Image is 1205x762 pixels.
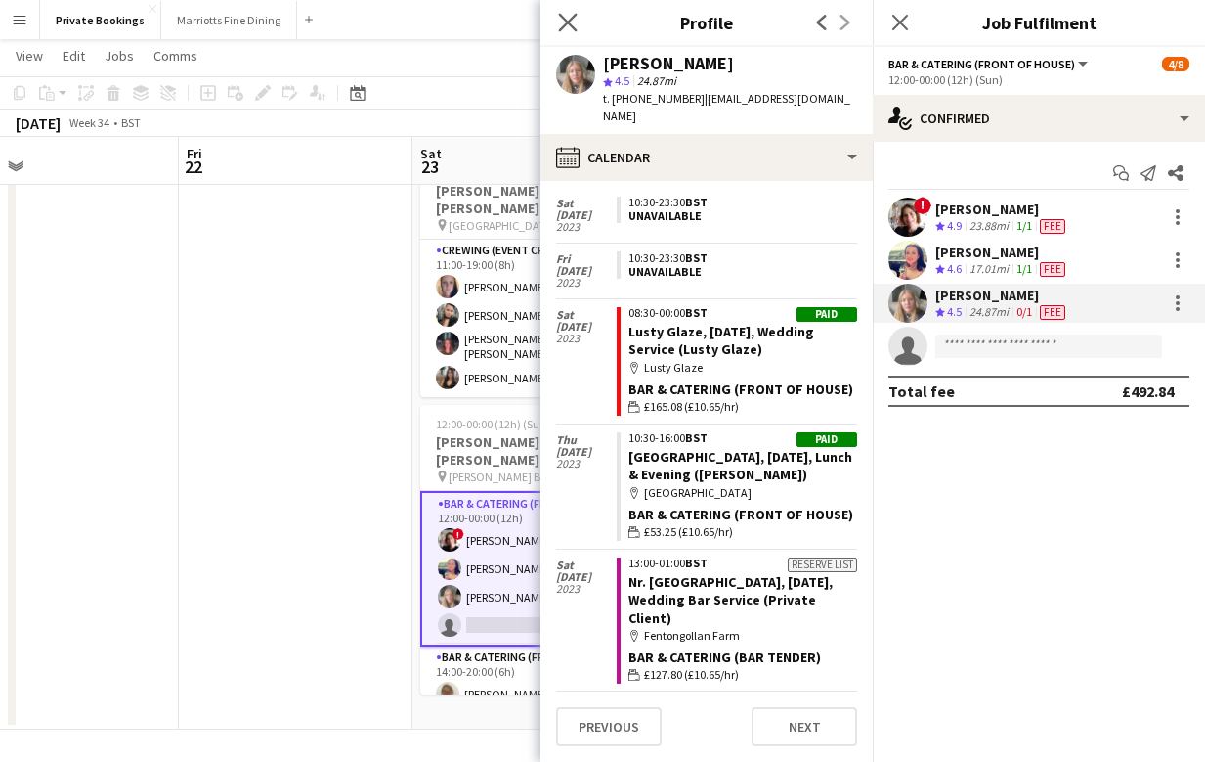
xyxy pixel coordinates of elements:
div: Unavailable [628,265,849,279]
app-skills-label: 1/1 [1016,261,1032,276]
app-job-card: 11:00-19:00 (8h)4/4[PERSON_NAME] & [PERSON_NAME], [PERSON_NAME], [DATE] [GEOGRAPHIC_DATA]1 RoleCr... [420,154,639,397]
div: Unavailable [628,209,849,223]
div: 24.87mi [966,304,1012,321]
div: Crew has different fees then in role [1036,261,1069,278]
h3: Job Fulfilment [873,10,1205,35]
span: BST [685,556,708,570]
span: t. [PHONE_NUMBER] [603,91,705,106]
span: Fri [187,145,202,162]
div: Crew has different fees then in role [1036,304,1069,321]
span: 2023 [556,583,617,595]
span: 2023 [556,277,617,289]
div: £492.84 [1122,381,1174,401]
span: Thu [556,434,617,446]
span: 12:00-00:00 (12h) (Sun) [436,417,550,431]
a: Comms [146,43,205,68]
div: Crew has different fees then in role [1036,218,1069,235]
span: Fee [1040,219,1065,234]
span: ! [452,528,464,540]
span: Sat [420,145,442,162]
span: 4.5 [615,73,629,88]
div: [PERSON_NAME] [935,201,1069,218]
div: [PERSON_NAME] [935,287,1069,304]
span: Sat [556,198,617,209]
span: Fee [1040,305,1065,320]
div: Lusty Glaze [628,359,857,377]
span: 23 [417,156,442,178]
div: 23.88mi [966,218,1012,235]
div: Paid [796,307,857,322]
h3: [PERSON_NAME] & [PERSON_NAME][GEOGRAPHIC_DATA], [DATE] [420,433,639,469]
span: Bar & Catering (Front of House) [888,57,1075,71]
div: Bar & Catering (Front of House) [628,381,857,398]
span: 4.9 [947,218,962,233]
a: View [8,43,51,68]
app-skills-label: 1/1 [1016,218,1032,233]
button: Bar & Catering (Front of House) [888,57,1091,71]
span: 2023 [556,458,617,470]
span: Sat [556,309,617,321]
a: Lusty Glaze, [DATE], Wedding Service (Lusty Glaze) [628,323,814,358]
div: [GEOGRAPHIC_DATA] [628,484,857,502]
span: Jobs [105,47,134,65]
button: Marriotts Fine Dining [161,1,297,39]
span: Edit [63,47,85,65]
a: Edit [55,43,93,68]
span: £53.25 (£10.65/hr) [644,523,733,541]
button: Previous [556,707,662,746]
span: BST [685,195,708,209]
span: Fri [556,253,617,265]
span: [DATE] [556,265,617,277]
span: BST [685,430,708,445]
div: [PERSON_NAME] [603,55,734,72]
a: Jobs [97,43,142,68]
button: Private Bookings [40,1,161,39]
app-job-card: 12:00-00:00 (12h) (Sun)4/8[PERSON_NAME] & [PERSON_NAME][GEOGRAPHIC_DATA], [DATE] [PERSON_NAME] Ba... [420,405,639,695]
span: BST [685,250,708,265]
div: 17.01mi [966,261,1012,278]
div: Reserve list [788,558,857,572]
div: 13:00-01:00 [628,558,857,569]
span: £165.08 (£10.65/hr) [644,398,739,416]
span: Comms [153,47,197,65]
span: 4.6 [947,261,962,276]
div: BST [121,115,141,130]
span: £127.80 (£10.65/hr) [644,666,739,684]
span: Fee [1040,262,1065,277]
div: Paid [796,432,857,447]
h3: [PERSON_NAME] & [PERSON_NAME], [PERSON_NAME], [DATE] [420,182,639,217]
app-skills-label: 0/1 [1016,304,1032,319]
span: [DATE] [556,209,617,221]
span: [PERSON_NAME] Bay - Family Home [449,470,590,484]
div: Bar & Catering (Front of House) [628,506,857,523]
span: View [16,47,43,65]
a: [GEOGRAPHIC_DATA], [DATE], Lunch & Evening ([PERSON_NAME]) [628,448,852,483]
div: Calendar [540,134,873,181]
span: [DATE] [556,446,617,458]
span: BST [685,305,708,320]
span: [DATE] [556,571,617,583]
div: [DATE] [16,113,61,133]
span: 2023 [556,333,617,344]
div: Confirmed [873,95,1205,142]
div: Bar & Catering (Bar Tender) [628,649,857,666]
span: [GEOGRAPHIC_DATA] [449,218,556,233]
span: 4.5 [947,304,962,319]
span: | [EMAIL_ADDRESS][DOMAIN_NAME] [603,91,850,123]
button: Next [752,707,857,746]
a: Nr. [GEOGRAPHIC_DATA], [DATE], Wedding Bar Service (Private Client) [628,573,833,626]
div: Fentongollan Farm [628,627,857,645]
span: 2023 [556,221,617,233]
div: 12:00-00:00 (12h) (Sun) [888,72,1189,87]
h3: Profile [540,10,873,35]
span: [DATE] [556,321,617,333]
span: ! [914,197,931,214]
span: Week 34 [65,115,113,130]
div: 08:30-00:00 [628,307,857,319]
app-card-role: Bar & Catering (Front of House)1I3/412:00-00:00 (12h)![PERSON_NAME][PERSON_NAME][PERSON_NAME] [420,491,639,647]
app-crew-unavailable-period: 10:30-23:30 [617,251,857,279]
span: 22 [184,156,202,178]
div: Total fee [888,381,955,401]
